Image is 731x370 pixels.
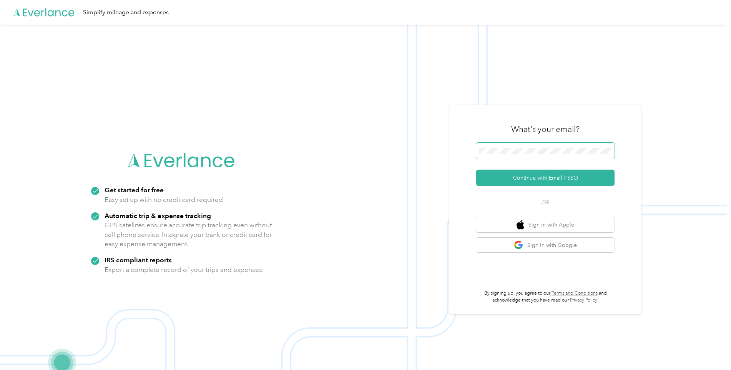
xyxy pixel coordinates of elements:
[532,198,559,207] span: OR
[476,170,615,186] button: Continue with Email / SSO
[476,290,615,303] p: By signing up, you agree to our and acknowledge that you have read our .
[511,124,580,135] h3: What's your email?
[570,297,597,303] a: Privacy Policy
[514,240,523,250] img: google logo
[105,195,223,205] p: Easy set up with no credit card required
[105,212,211,220] strong: Automatic trip & expense tracking
[552,290,598,296] a: Terms and Conditions
[517,220,524,230] img: apple logo
[83,8,169,17] div: Simplify mileage and expenses
[105,186,164,194] strong: Get started for free
[105,220,272,249] p: GPS satellites ensure accurate trip tracking even without cell phone service. Integrate your bank...
[476,217,615,232] button: apple logoSign in with Apple
[105,256,172,264] strong: IRS compliant reports
[105,265,264,275] p: Export a complete record of your trips and expenses.
[476,238,615,253] button: google logoSign in with Google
